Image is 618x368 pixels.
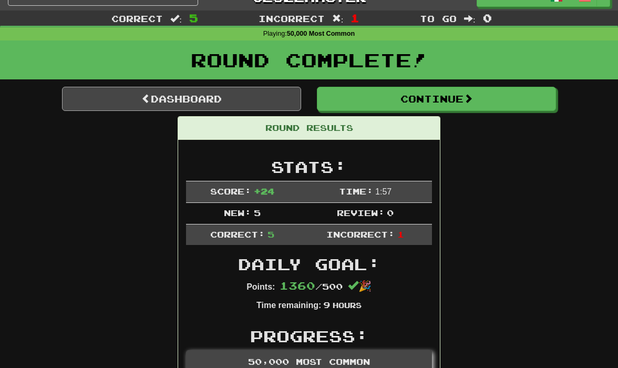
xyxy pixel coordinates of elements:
[254,186,274,196] span: + 24
[464,14,476,23] span: :
[178,117,440,140] div: Round Results
[210,186,251,196] span: Score:
[170,14,182,23] span: :
[287,30,355,37] strong: 50,000 Most Common
[351,12,359,24] span: 1
[224,208,251,218] span: New:
[62,87,301,111] a: Dashboard
[111,13,163,24] span: Correct
[186,158,432,176] h2: Stats:
[267,229,274,239] span: 5
[333,301,362,310] small: Hours
[280,279,315,292] span: 1360
[317,87,556,111] button: Continue
[210,229,265,239] span: Correct:
[339,186,373,196] span: Time:
[375,187,392,196] span: 1 : 57
[256,301,321,310] strong: Time remaining:
[337,208,385,218] span: Review:
[246,282,275,291] strong: Points:
[259,13,325,24] span: Incorrect
[189,12,198,24] span: 5
[323,300,330,310] span: 9
[280,281,343,291] span: / 500
[483,12,492,24] span: 0
[186,328,432,345] h2: Progress:
[4,49,614,70] h1: Round Complete!
[348,280,372,292] span: 🎉
[326,229,395,239] span: Incorrect:
[397,229,404,239] span: 1
[254,208,261,218] span: 5
[387,208,394,218] span: 0
[332,14,344,23] span: :
[186,255,432,273] h2: Daily Goal:
[420,13,457,24] span: To go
